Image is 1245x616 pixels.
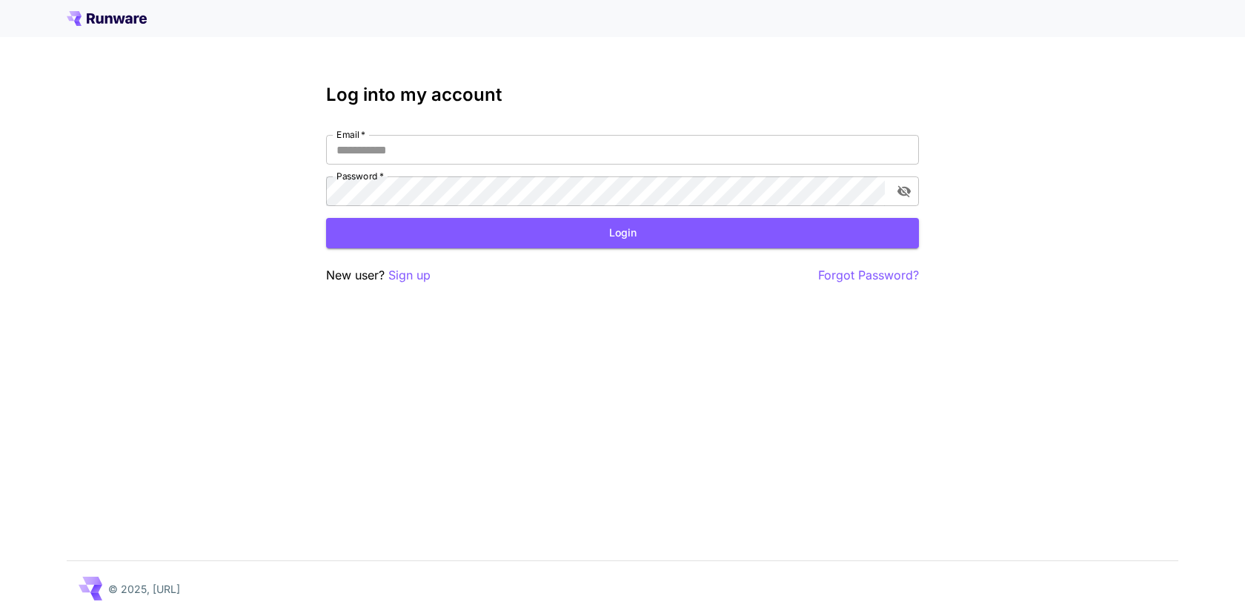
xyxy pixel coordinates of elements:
[108,581,180,597] p: © 2025, [URL]
[388,266,431,285] button: Sign up
[336,128,365,141] label: Email
[336,170,384,182] label: Password
[326,266,431,285] p: New user?
[818,266,919,285] button: Forgot Password?
[326,85,919,105] h3: Log into my account
[891,178,917,205] button: toggle password visibility
[326,218,919,248] button: Login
